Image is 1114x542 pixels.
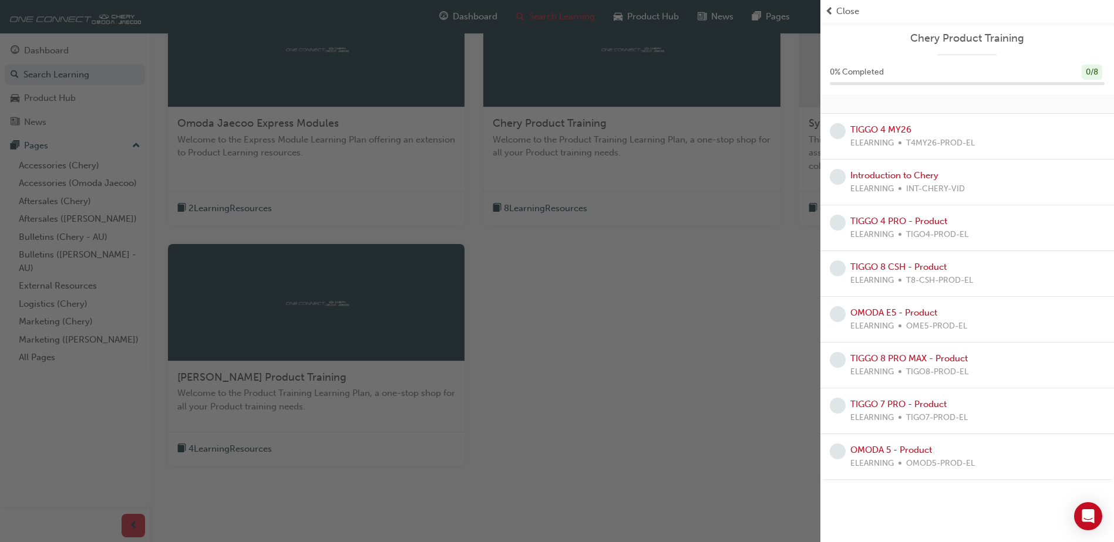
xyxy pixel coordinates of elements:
[850,399,947,409] a: TIGGO 7 PRO - Product
[850,182,894,196] span: ELEARNING
[850,274,894,287] span: ELEARNING
[830,443,846,459] span: learningRecordVerb_NONE-icon
[850,445,932,455] a: OMODA 5 - Product
[825,5,834,18] span: prev-icon
[906,182,965,196] span: INT-CHERY-VID
[850,228,894,242] span: ELEARNING
[830,398,846,414] span: learningRecordVerb_NONE-icon
[850,411,894,425] span: ELEARNING
[850,307,937,318] a: OMODA E5 - Product
[830,123,846,139] span: learningRecordVerb_NONE-icon
[830,260,846,276] span: learningRecordVerb_NONE-icon
[906,365,968,379] span: TIGO8-PROD-EL
[830,306,846,322] span: learningRecordVerb_NONE-icon
[825,5,1109,18] button: prev-iconClose
[850,262,947,272] a: TIGGO 8 CSH - Product
[850,137,894,150] span: ELEARNING
[850,457,894,470] span: ELEARNING
[850,170,938,181] a: Introduction to Chery
[850,216,947,226] a: TIGGO 4 PRO - Product
[1074,502,1102,530] div: Open Intercom Messenger
[906,320,967,333] span: OME5-PROD-EL
[906,457,975,470] span: OMOD5-PROD-EL
[850,353,968,364] a: TIGGO 8 PRO MAX - Product
[830,169,846,185] span: learningRecordVerb_NONE-icon
[830,66,884,79] span: 0 % Completed
[830,32,1105,45] a: Chery Product Training
[830,215,846,231] span: learningRecordVerb_NONE-icon
[906,137,975,150] span: T4MY26-PROD-EL
[850,365,894,379] span: ELEARNING
[906,228,968,242] span: TIGO4-PROD-EL
[850,320,894,333] span: ELEARNING
[1082,65,1102,80] div: 0 / 8
[830,352,846,368] span: learningRecordVerb_NONE-icon
[850,124,911,135] a: TIGGO 4 MY26
[906,411,968,425] span: TIGO7-PROD-EL
[836,5,859,18] span: Close
[906,274,973,287] span: T8-CSH-PROD-EL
